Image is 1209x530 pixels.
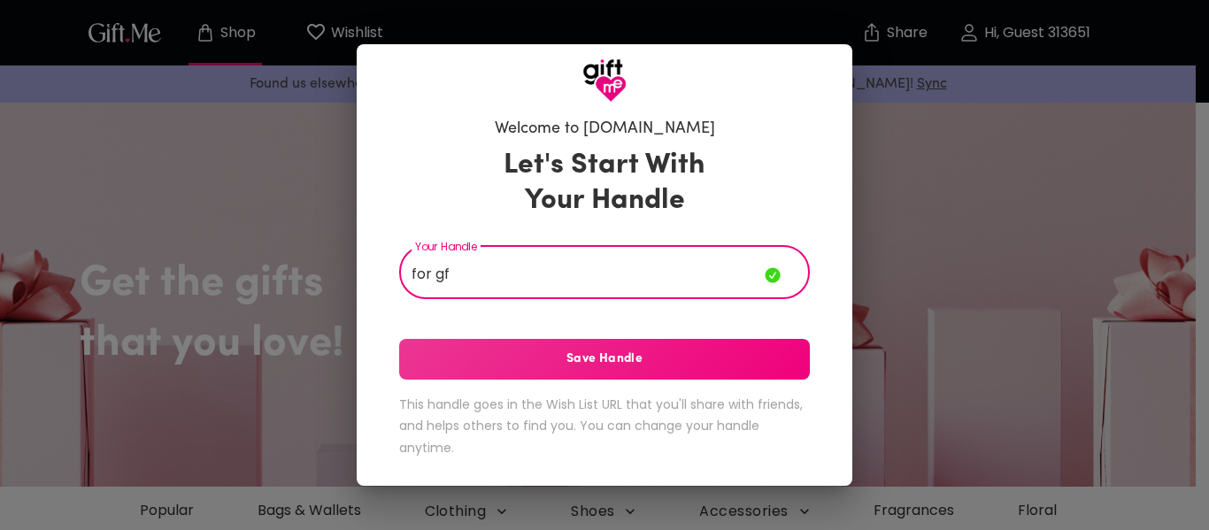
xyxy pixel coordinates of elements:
h6: Welcome to [DOMAIN_NAME] [495,119,715,140]
button: Save Handle [399,339,810,380]
span: Save Handle [399,349,810,369]
h3: Let's Start With Your Handle [481,148,728,219]
input: Your Handle [399,250,765,299]
h6: This handle goes in the Wish List URL that you'll share with friends, and helps others to find yo... [399,394,810,459]
img: GiftMe Logo [582,58,627,103]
